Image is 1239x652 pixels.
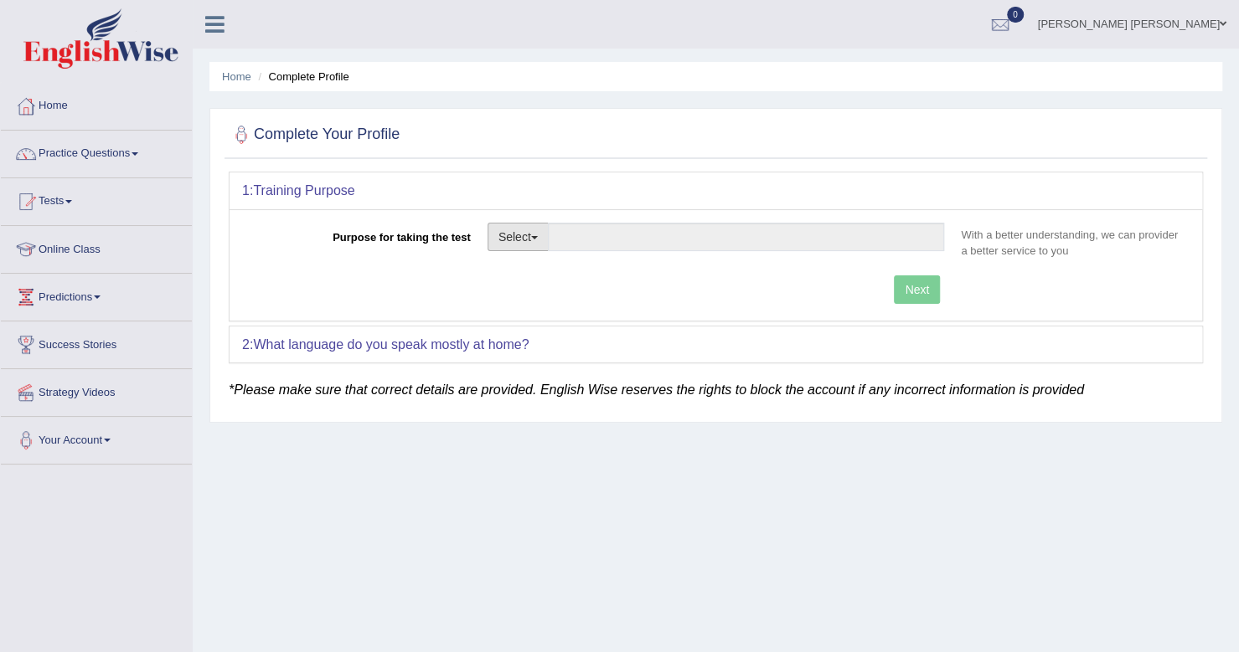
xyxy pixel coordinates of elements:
button: Select [488,223,549,251]
p: With a better understanding, we can provider a better service to you [952,227,1190,259]
a: Predictions [1,274,192,316]
a: Success Stories [1,321,192,363]
a: Home [222,70,251,83]
b: What language do you speak mostly at home? [253,337,529,352]
label: Purpose for taking the test [242,223,479,245]
li: Complete Profile [254,69,348,85]
em: *Please make sure that correct details are provided. English Wise reserves the rights to block th... [229,382,1084,397]
div: 1: [230,172,1202,209]
a: Your Account [1,417,192,459]
a: Tests [1,178,192,220]
span: 0 [1007,7,1024,23]
a: Online Class [1,226,192,268]
div: 2: [230,326,1202,363]
b: Training Purpose [253,183,354,198]
a: Strategy Videos [1,369,192,411]
h2: Complete Your Profile [229,122,400,147]
a: Practice Questions [1,131,192,172]
a: Home [1,83,192,125]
